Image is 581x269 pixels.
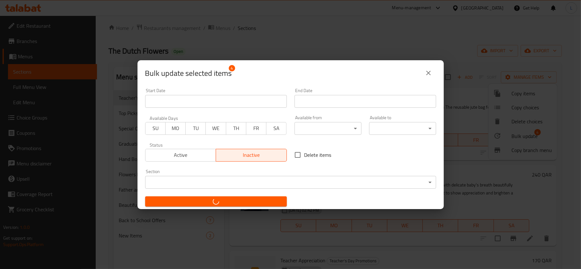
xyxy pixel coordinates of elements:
button: Active [145,149,216,162]
span: WE [208,124,223,133]
span: FR [249,124,264,133]
span: Delete items [304,151,331,159]
button: SA [266,122,287,135]
div: ​ [369,122,436,135]
button: close [421,65,436,81]
span: MO [168,124,183,133]
button: WE [205,122,226,135]
button: MO [165,122,186,135]
span: Active [148,150,214,160]
span: Inactive [219,150,284,160]
button: SU [145,122,166,135]
span: Selected items count [145,68,232,78]
span: TU [188,124,203,133]
span: TH [229,124,244,133]
div: ​ [145,176,436,189]
span: SA [269,124,284,133]
button: TU [185,122,206,135]
button: TH [226,122,246,135]
button: FR [246,122,266,135]
span: 4 [229,65,235,71]
div: ​ [294,122,361,135]
button: Inactive [216,149,287,162]
span: SU [148,124,163,133]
